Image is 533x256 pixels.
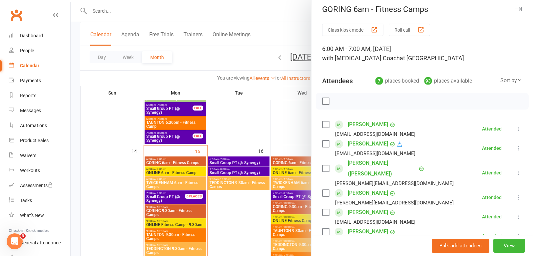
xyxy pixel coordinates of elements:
[424,76,472,86] div: places available
[482,195,502,200] div: Attended
[20,153,36,158] div: Waivers
[500,76,522,85] div: Sort by
[482,234,502,238] div: Attended
[7,233,23,249] iframe: Intercom live chat
[335,218,415,226] div: [EMAIL_ADDRESS][DOMAIN_NAME]
[322,24,383,36] button: Class kiosk mode
[348,188,388,198] a: [PERSON_NAME]
[493,239,525,253] button: View
[20,93,36,98] div: Reports
[348,119,388,130] a: [PERSON_NAME]
[20,108,41,113] div: Messages
[9,148,70,163] a: Waivers
[9,73,70,88] a: Payments
[432,239,489,253] button: Bulk add attendees
[20,240,61,245] div: General attendance
[9,208,70,223] a: What's New
[322,76,353,86] div: Attendees
[9,58,70,73] a: Calendar
[20,183,53,188] div: Assessments
[348,226,388,237] a: [PERSON_NAME]
[9,235,70,250] a: General attendance kiosk mode
[9,88,70,103] a: Reports
[482,170,502,175] div: Attended
[482,127,502,131] div: Attended
[322,55,400,62] span: with [MEDICAL_DATA] Coach
[375,77,383,85] div: 7
[20,48,34,53] div: People
[9,163,70,178] a: Workouts
[20,78,41,83] div: Payments
[400,55,464,62] span: at [GEOGRAPHIC_DATA]
[20,123,47,128] div: Automations
[389,24,430,36] button: Roll call
[9,103,70,118] a: Messages
[9,178,70,193] a: Assessments
[9,133,70,148] a: Product Sales
[335,130,415,138] div: [EMAIL_ADDRESS][DOMAIN_NAME]
[20,138,49,143] div: Product Sales
[20,33,43,38] div: Dashboard
[348,138,388,149] a: [PERSON_NAME]
[424,77,432,85] div: 93
[482,214,502,219] div: Attended
[335,198,454,207] div: [PERSON_NAME][EMAIL_ADDRESS][DOMAIN_NAME]
[9,193,70,208] a: Tasks
[482,146,502,150] div: Attended
[20,63,39,68] div: Calendar
[20,213,44,218] div: What's New
[348,207,388,218] a: [PERSON_NAME]
[8,7,25,23] a: Clubworx
[20,168,40,173] div: Workouts
[335,149,415,158] div: [EMAIL_ADDRESS][DOMAIN_NAME]
[20,198,32,203] div: Tasks
[375,76,419,86] div: places booked
[20,233,26,239] span: 3
[9,43,70,58] a: People
[9,28,70,43] a: Dashboard
[9,118,70,133] a: Automations
[335,179,454,188] div: [PERSON_NAME][EMAIL_ADDRESS][DOMAIN_NAME]
[322,44,522,63] div: 6:00 AM - 7:00 AM, [DATE]
[348,158,417,179] a: [PERSON_NAME] ([PERSON_NAME])
[311,5,533,14] div: GORING 6am - Fitness Camps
